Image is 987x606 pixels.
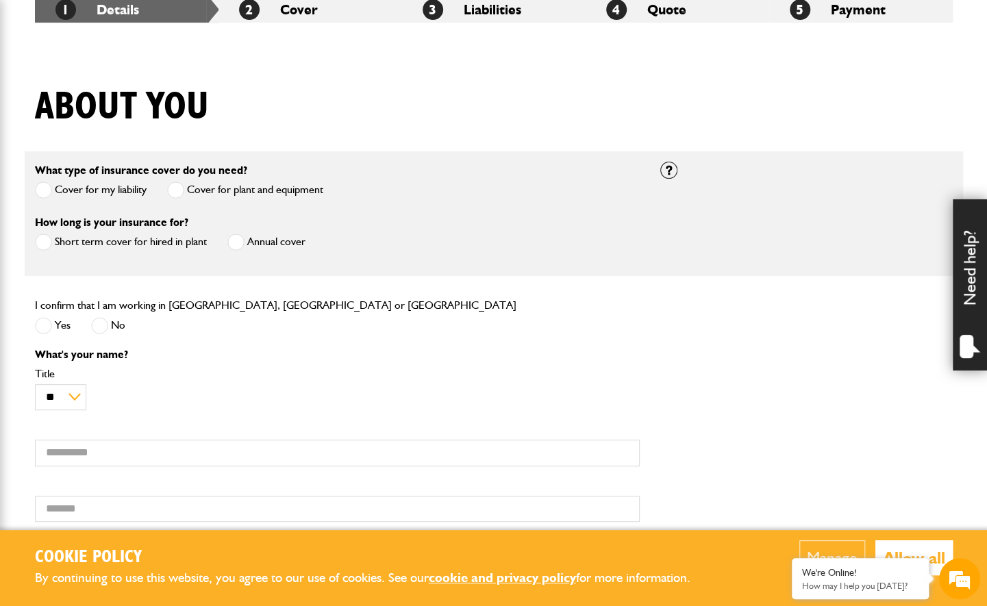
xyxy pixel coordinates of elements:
label: Short term cover for hired in plant [35,233,207,251]
div: Minimize live chat window [225,7,258,40]
label: How long is your insurance for? [35,217,188,228]
input: Enter your phone number [18,207,250,238]
div: Need help? [953,199,987,370]
input: Enter your last name [18,127,250,157]
button: Manage [799,540,865,575]
img: d_20077148190_company_1631870298795_20077148190 [23,76,58,95]
label: Title [35,368,640,379]
div: We're Online! [802,567,919,579]
div: Chat with us now [71,77,230,94]
label: I confirm that I am working in [GEOGRAPHIC_DATA], [GEOGRAPHIC_DATA] or [GEOGRAPHIC_DATA] [35,300,516,311]
a: cookie and privacy policy [429,570,576,585]
label: Cover for my liability [35,181,147,199]
h2: Cookie Policy [35,547,713,568]
p: How may I help you today? [802,581,919,591]
label: No [91,317,125,334]
em: Start Chat [186,422,249,440]
label: Annual cover [227,233,305,251]
textarea: Type your message and hit 'Enter' [18,248,250,411]
button: Allow all [875,540,953,575]
p: By continuing to use this website, you agree to our use of cookies. See our for more information. [35,568,713,589]
input: Enter your email address [18,167,250,197]
label: Cover for plant and equipment [167,181,323,199]
label: Yes [35,317,71,334]
label: What type of insurance cover do you need? [35,165,247,176]
h1: About you [35,84,209,130]
p: What's your name? [35,349,640,360]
